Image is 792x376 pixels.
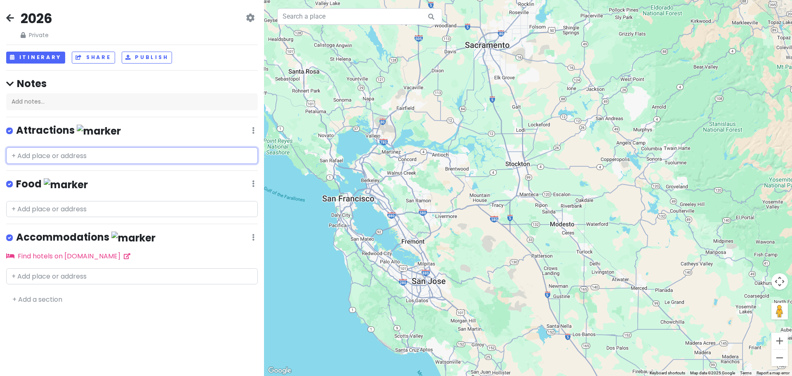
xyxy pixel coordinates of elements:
[21,10,52,27] h2: 2026
[757,371,790,375] a: Report a map error
[771,350,788,366] button: Zoom out
[111,232,156,244] img: marker
[266,365,293,376] a: Open this area in Google Maps (opens a new window)
[16,231,156,244] h4: Accommodations
[6,77,258,90] h4: Notes
[12,295,62,304] a: + Add a section
[266,365,293,376] img: Google
[6,201,258,218] input: + Add place or address
[277,8,442,25] input: Search a place
[6,268,258,285] input: + Add place or address
[771,333,788,349] button: Zoom in
[6,52,65,64] button: Itinerary
[6,147,258,164] input: + Add place or address
[771,303,788,319] button: Drag Pegman onto the map to open Street View
[77,125,121,137] img: marker
[6,251,130,261] a: Find hotels on [DOMAIN_NAME]
[650,370,685,376] button: Keyboard shortcuts
[122,52,172,64] button: Publish
[740,371,752,375] a: Terms
[16,177,88,191] h4: Food
[6,93,258,111] div: Add notes...
[72,52,115,64] button: Share
[771,273,788,290] button: Map camera controls
[690,371,735,375] span: Map data ©2025 Google
[44,178,88,191] img: marker
[16,124,121,137] h4: Attractions
[21,31,52,40] span: Private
